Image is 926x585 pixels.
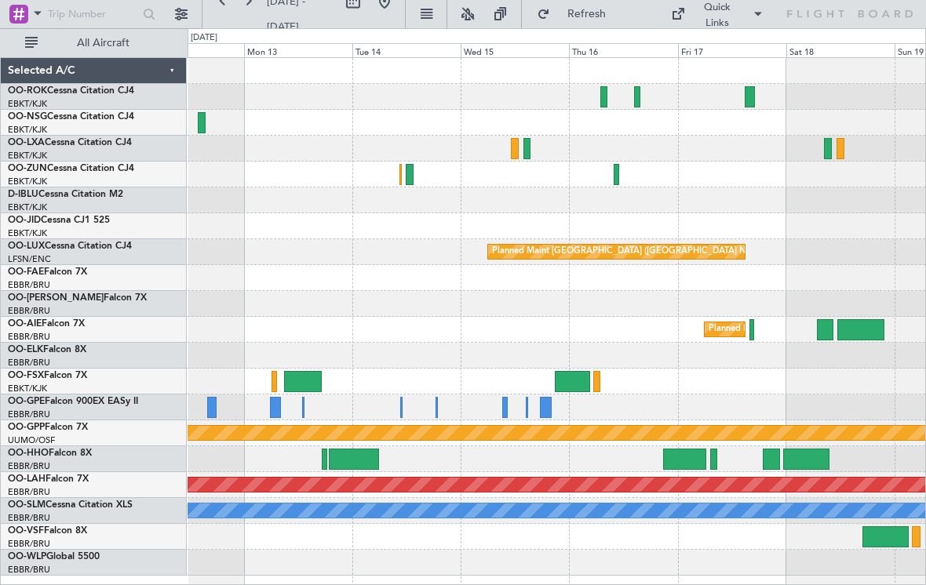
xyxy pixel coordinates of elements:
[8,564,50,576] a: EBBR/BRU
[8,345,86,354] a: OO-ELKFalcon 8X
[8,227,47,239] a: EBKT/KJK
[48,2,138,26] input: Trip Number
[8,434,55,446] a: UUMO/OSF
[8,86,134,96] a: OO-ROKCessna Citation CJ4
[191,31,217,45] div: [DATE]
[8,216,41,225] span: OO-JID
[8,345,43,354] span: OO-ELK
[8,474,89,484] a: OO-LAHFalcon 7X
[8,371,87,380] a: OO-FSXFalcon 7X
[8,124,47,136] a: EBKT/KJK
[8,319,42,329] span: OO-AIE
[8,190,38,199] span: D-IBLU
[8,190,123,199] a: D-IBLUCessna Citation M2
[8,242,45,251] span: OO-LUX
[8,253,51,265] a: LFSN/ENC
[352,43,461,57] div: Tue 14
[8,538,50,550] a: EBBR/BRU
[492,240,776,263] div: Planned Maint [GEOGRAPHIC_DATA] ([GEOGRAPHIC_DATA] National)
[553,9,619,20] span: Refresh
[8,112,47,122] span: OO-NSG
[8,216,110,225] a: OO-JIDCessna CJ1 525
[8,305,50,317] a: EBBR/BRU
[8,267,87,277] a: OO-FAEFalcon 7X
[8,164,47,173] span: OO-ZUN
[530,2,624,27] button: Refresh
[8,331,50,343] a: EBBR/BRU
[663,2,771,27] button: Quick Links
[8,449,49,458] span: OO-HHO
[8,279,50,291] a: EBBR/BRU
[8,383,47,394] a: EBKT/KJK
[244,43,352,57] div: Mon 13
[786,43,895,57] div: Sat 18
[8,486,50,498] a: EBBR/BRU
[461,43,569,57] div: Wed 15
[8,202,47,213] a: EBKT/KJK
[8,112,134,122] a: OO-NSGCessna Citation CJ4
[8,500,133,510] a: OO-SLMCessna Citation XLS
[8,423,88,432] a: OO-GPPFalcon 7X
[8,526,44,536] span: OO-VSF
[8,500,46,510] span: OO-SLM
[8,176,47,187] a: EBKT/KJK
[8,293,147,303] a: OO-[PERSON_NAME]Falcon 7X
[17,31,170,56] button: All Aircraft
[136,43,244,57] div: Sun 12
[8,150,47,162] a: EBKT/KJK
[8,409,50,420] a: EBBR/BRU
[8,552,100,561] a: OO-WLPGlobal 5500
[8,164,134,173] a: OO-ZUNCessna Citation CJ4
[8,526,87,536] a: OO-VSFFalcon 8X
[8,397,138,406] a: OO-GPEFalcon 900EX EASy II
[8,371,44,380] span: OO-FSX
[8,474,46,484] span: OO-LAH
[8,460,50,472] a: EBBR/BRU
[41,38,166,49] span: All Aircraft
[8,138,132,147] a: OO-LXACessna Citation CJ4
[8,552,46,561] span: OO-WLP
[8,86,47,96] span: OO-ROK
[8,319,85,329] a: OO-AIEFalcon 7X
[8,138,45,147] span: OO-LXA
[8,242,132,251] a: OO-LUXCessna Citation CJ4
[8,357,50,369] a: EBBR/BRU
[8,449,92,458] a: OO-HHOFalcon 8X
[8,293,104,303] span: OO-[PERSON_NAME]
[678,43,786,57] div: Fri 17
[8,267,44,277] span: OO-FAE
[8,512,50,524] a: EBBR/BRU
[8,397,45,406] span: OO-GPE
[8,423,45,432] span: OO-GPP
[8,98,47,110] a: EBKT/KJK
[569,43,677,57] div: Thu 16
